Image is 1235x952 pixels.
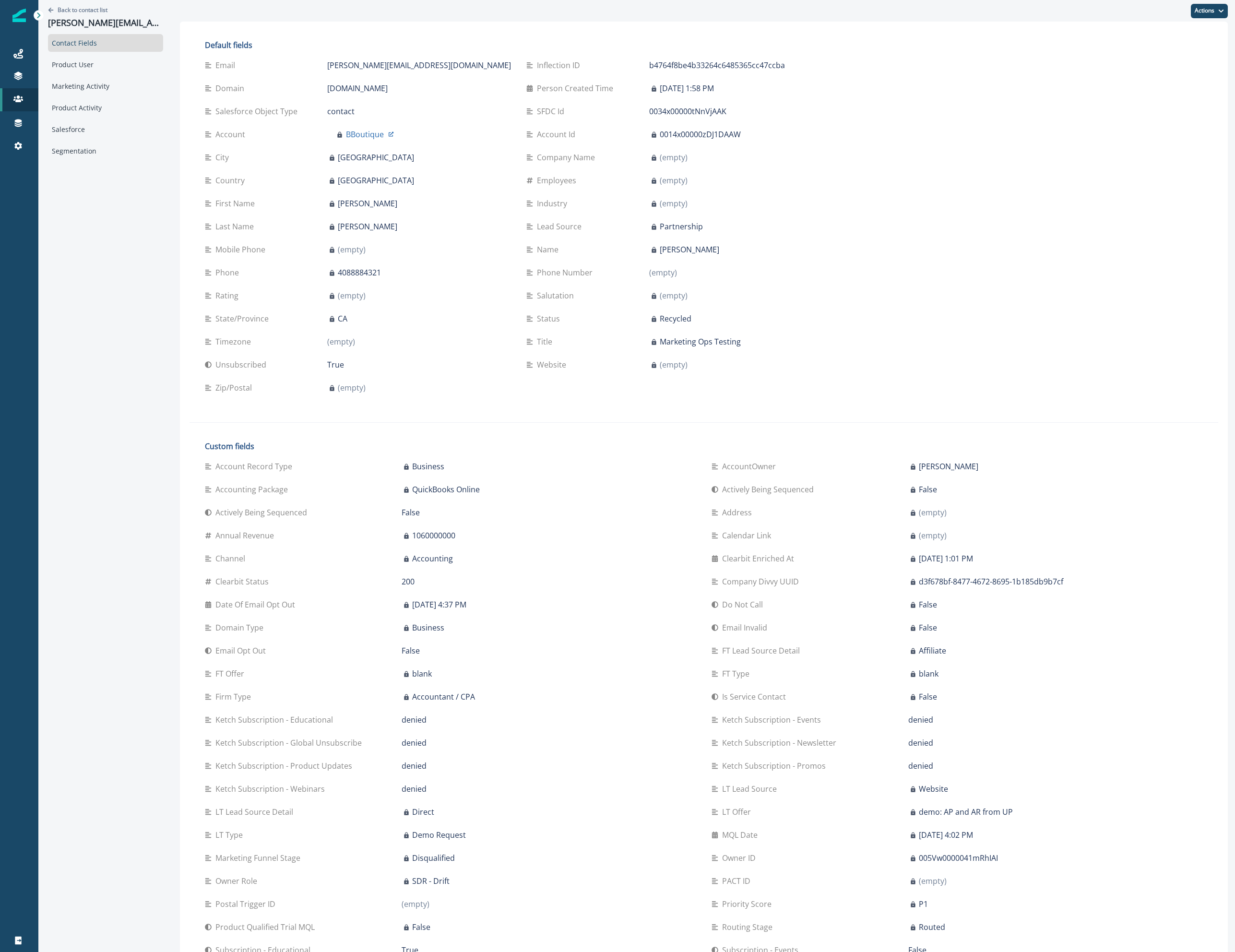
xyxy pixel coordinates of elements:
[722,461,780,472] p: AccountOwner
[215,737,366,749] p: Ketch Subscription - Global Unsubscribe
[412,691,475,702] p: Accountant / CPA
[722,875,754,887] p: PACT ID
[722,530,775,541] p: Calendar Link
[48,142,163,160] div: Segmentation
[919,668,938,679] p: blank
[412,622,444,633] p: Business
[327,359,344,370] p: True
[215,484,292,495] p: Accounting Package
[537,129,579,140] p: Account Id
[402,737,427,749] p: denied
[919,507,947,518] p: (empty)
[537,336,556,347] p: Title
[660,313,691,324] p: Recycled
[215,221,258,232] p: Last Name
[412,599,466,610] p: [DATE] 4:37 PM
[338,290,366,301] p: (empty)
[205,41,833,50] h2: Default fields
[537,313,564,324] p: Status
[722,898,775,910] p: Priority Score
[215,83,248,94] p: Domain
[919,645,946,656] p: Affiliate
[48,18,163,28] p: [PERSON_NAME][EMAIL_ADDRESS][DOMAIN_NAME]
[402,898,429,910] p: (empty)
[722,645,804,656] p: FT Lead Source Detail
[660,359,688,370] p: (empty)
[402,760,427,772] p: denied
[412,852,455,864] p: Disqualified
[338,175,414,186] p: [GEOGRAPHIC_DATA]
[215,691,255,702] p: Firm Type
[327,106,355,117] p: contact
[919,530,947,541] p: (empty)
[338,221,397,232] p: [PERSON_NAME]
[48,34,163,52] div: Contact Fields
[919,691,937,702] p: False
[722,921,776,933] p: Routing Stage
[722,737,840,749] p: Ketch Subscription - Newsletter
[660,198,688,209] p: (empty)
[649,59,785,71] p: b4764f8be4b33264c6485365cc47ccba
[215,829,247,841] p: LT Type
[215,576,273,587] p: Clearbit Status
[660,152,688,163] p: (empty)
[919,829,973,841] p: [DATE] 4:02 PM
[919,461,978,472] p: [PERSON_NAME]
[48,99,163,117] div: Product Activity
[215,267,243,278] p: Phone
[215,921,319,933] p: Product Qualified Trial MQL
[919,806,1013,818] p: demo: AP and AR from UP
[48,56,163,73] div: Product User
[346,129,384,140] p: BBoutique
[722,806,755,818] p: LT Offer
[722,484,818,495] p: Actively Being Sequenced
[215,760,356,772] p: Ketch Subscription - Product Updates
[537,359,570,370] p: Website
[537,175,580,186] p: Employees
[215,313,273,324] p: State/Province
[215,336,255,347] p: Timezone
[722,714,825,726] p: Ketch Subscription - Events
[402,783,427,795] p: denied
[649,106,726,117] p: 0034x00000tNnVjAAK
[48,77,163,95] div: Marketing Activity
[919,576,1063,587] p: d3f678bf-8477-4672-8695-1b185db9b7cf
[649,267,677,278] p: (empty)
[215,129,249,140] p: Account
[412,461,444,472] p: Business
[722,622,771,633] p: Email Invalid
[215,244,269,255] p: Mobile Phone
[908,714,933,726] p: denied
[537,198,571,209] p: Industry
[58,6,107,14] p: Back to contact list
[215,461,296,472] p: Account Record Type
[722,507,756,518] p: Address
[908,760,933,772] p: denied
[215,783,329,795] p: Ketch Subscription - Webinars
[919,875,947,887] p: (empty)
[919,898,928,910] p: P1
[537,59,584,71] p: Inflection ID
[215,622,267,633] p: Domain Type
[722,599,767,610] p: Do Not Call
[215,898,279,910] p: Postal Trigger ID
[205,442,1203,451] h2: Custom fields
[660,83,714,94] p: [DATE] 1:58 PM
[412,530,455,541] p: 1060000000
[215,382,256,393] p: Zip/Postal
[215,806,297,818] p: LT Lead Source Detail
[215,198,259,209] p: First Name
[215,668,248,679] p: FT Offer
[412,875,450,887] p: SDR - Drift
[660,129,741,140] p: 0014x00000zDJ1DAAW
[402,576,415,587] p: 200
[215,599,299,610] p: Date of Email Opt Out
[660,290,688,301] p: (empty)
[215,852,304,864] p: Marketing Funnel Stage
[215,106,301,117] p: Salesforce Object Type
[660,175,688,186] p: (empty)
[908,737,933,749] p: denied
[537,106,568,117] p: SFDC Id
[338,198,397,209] p: [PERSON_NAME]
[722,760,830,772] p: Ketch Subscription - Promos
